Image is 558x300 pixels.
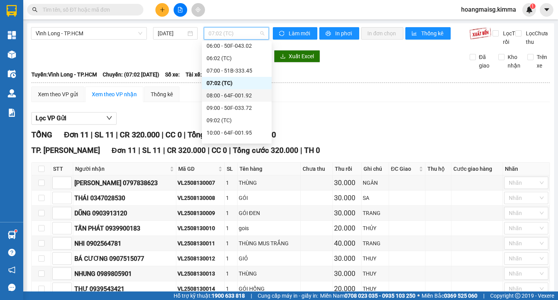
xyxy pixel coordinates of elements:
[300,146,302,155] span: |
[31,112,117,125] button: Lọc VP Gửi
[226,239,236,248] div: 1
[74,178,175,188] div: [PERSON_NAME] 0797838623
[51,163,73,175] th: STT
[177,179,223,187] div: VL2508130007
[425,163,451,175] th: Thu hộ
[239,239,299,248] div: THÙNG MUS TRẮNG
[31,71,97,78] b: Tuyến: Vĩnh Long - TP.HCM
[333,163,362,175] th: Thu rồi
[530,3,536,9] sup: 1
[363,194,387,202] div: SA
[31,146,100,155] span: TP. [PERSON_NAME]
[534,53,550,70] span: Trên xe
[174,3,187,17] button: file-add
[8,31,16,39] img: dashboard-icon
[7,5,17,17] img: logo-vxr
[95,130,114,139] span: SL 11
[165,130,182,139] span: CC 0
[195,7,201,12] span: aim
[176,281,225,297] td: VL2508130014
[239,284,299,293] div: GÓI HỒNG
[226,209,236,217] div: 1
[177,284,223,293] div: VL2508130014
[43,5,134,14] input: Tìm tên, số ĐT hoặc mã đơn
[207,116,267,125] div: 09:02 (TC)
[334,238,360,249] div: 40.000
[207,141,267,149] div: 11:00 - 64F-001.87
[74,208,175,218] div: DŨNG 0903913120
[280,54,286,60] span: download
[226,224,236,232] div: 1
[151,90,173,99] div: Thống kê
[155,3,169,17] button: plus
[543,6,550,13] span: caret-down
[75,165,168,173] span: Người nhận
[405,27,451,40] button: bar-chartThống kê
[160,7,165,12] span: plus
[176,175,225,191] td: VL2508130007
[233,146,298,155] span: Tổng cước 320.000
[176,251,225,266] td: VL2508130012
[74,269,175,279] div: NHUNG 0989805901
[344,293,415,299] strong: 0708 023 035 - 0935 103 250
[177,269,223,278] div: VL2508130013
[74,193,175,203] div: THÁI 0347028530
[165,70,180,79] span: Số xe:
[363,254,387,263] div: THUY
[177,209,223,217] div: VL2508130009
[176,266,225,281] td: VL2508130013
[505,165,548,173] div: Nhãn
[444,293,477,299] strong: 0369 525 060
[239,209,299,217] div: GÓI ĐEN
[8,284,15,291] span: message
[363,224,387,232] div: THỦY
[238,163,301,175] th: Tên hàng
[92,90,137,99] div: Xem theo VP nhận
[363,269,387,278] div: THUY
[177,194,223,202] div: VL2508130008
[334,223,360,234] div: 20.000
[258,291,318,300] span: Cung cấp máy in - giấy in:
[74,224,175,233] div: TẤN PHÁT 0939900183
[163,146,165,155] span: |
[112,146,136,155] span: Đơn 11
[31,130,52,139] span: TỔNG
[335,29,353,38] span: In phơi
[184,130,186,139] span: |
[422,291,477,300] span: Miền Bắc
[8,70,16,78] img: warehouse-icon
[526,6,533,13] img: icon-new-feature
[274,50,320,62] button: downloadXuất Excel
[334,253,360,264] div: 30.000
[207,128,267,137] div: 10:00 - 64F-001.95
[334,283,360,294] div: 20.000
[515,293,520,298] span: copyright
[74,239,175,248] div: NHI 0902564781
[8,109,16,117] img: solution-icon
[273,27,317,40] button: syncLàm mới
[103,70,159,79] span: Chuyến: (07:02 [DATE])
[289,29,311,38] span: Làm mới
[363,239,387,248] div: TRANG
[505,53,524,70] span: Kho nhận
[391,165,417,173] span: ĐC Giao
[325,31,332,37] span: printer
[176,191,225,206] td: VL2508130008
[362,163,389,175] th: Ghi chú
[251,291,252,300] span: |
[363,179,387,187] div: NGÂN
[451,163,503,175] th: Cước giao hàng
[455,5,522,14] span: hoangmaisg.kimma
[469,27,491,40] img: 9k=
[239,179,299,187] div: THÙNG
[361,27,403,40] button: In đơn chọn
[421,29,444,38] span: Thống kê
[207,104,267,112] div: 09:00 - 50F-033.72
[208,146,210,155] span: |
[158,29,186,38] input: 13/08/2025
[15,230,17,232] sup: 1
[120,130,160,139] span: CR 320.000
[207,66,267,75] div: 07:00 - 51B-333.45
[540,3,553,17] button: caret-down
[239,254,299,263] div: GIỎ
